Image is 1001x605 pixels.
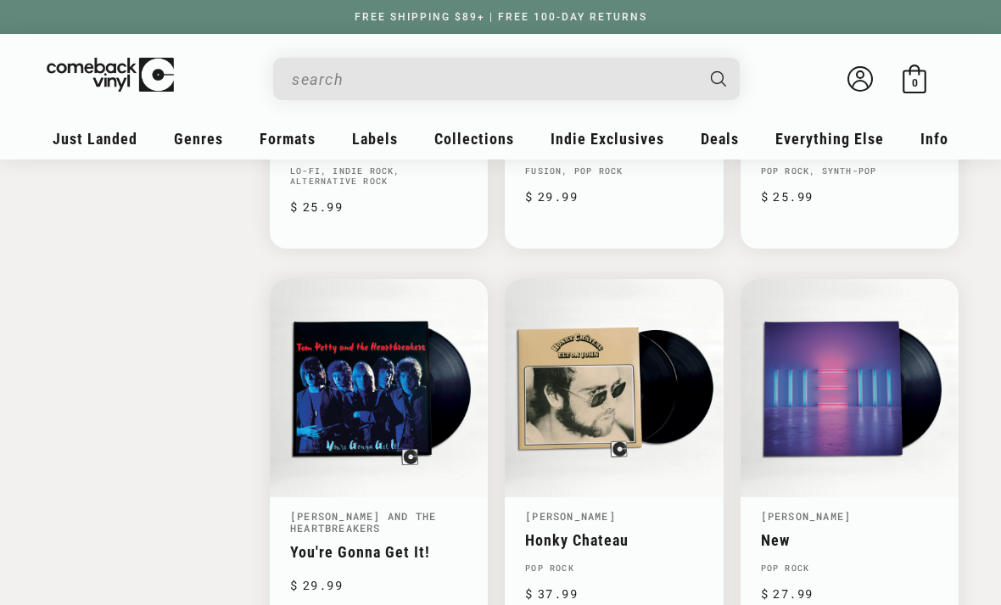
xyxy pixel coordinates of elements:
[434,130,514,148] span: Collections
[260,130,316,148] span: Formats
[551,130,664,148] span: Indie Exclusives
[525,532,702,550] a: Honky Chateau
[761,510,852,524] a: [PERSON_NAME]
[920,130,948,148] span: Info
[290,544,467,562] a: You're Gonna Get It!
[174,130,223,148] span: Genres
[525,510,616,524] a: [PERSON_NAME]
[775,130,884,148] span: Everything Else
[292,62,694,97] input: search
[701,130,739,148] span: Deals
[273,58,740,100] div: Search
[912,76,918,89] span: 0
[290,510,436,535] a: [PERSON_NAME] And The Heartbreakers
[761,532,938,550] a: New
[53,130,137,148] span: Just Landed
[352,130,398,148] span: Labels
[338,11,664,23] a: FREE SHIPPING $89+ | FREE 100-DAY RETURNS
[696,58,742,100] button: Search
